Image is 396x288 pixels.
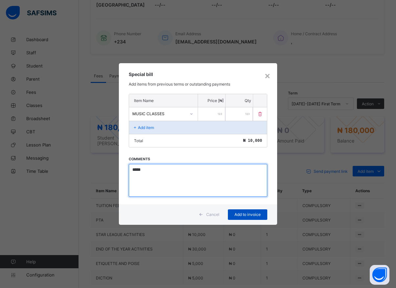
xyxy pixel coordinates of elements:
div: × [264,70,271,81]
span: Cancel [206,212,219,217]
label: Comments [129,157,150,161]
button: Open asap [370,265,389,285]
p: Add items from previous terms or outstanding payments [129,82,267,87]
p: Add item [138,125,154,130]
span: Add to invoice [233,212,262,217]
p: Total [134,138,143,143]
h3: Special bill [129,71,267,77]
span: ₦ 10,000 [243,138,262,143]
p: Item Name [134,98,193,103]
div: MUSIC CLASSES [132,111,186,116]
p: Price [₦] [200,98,224,103]
p: Qty [227,98,251,103]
